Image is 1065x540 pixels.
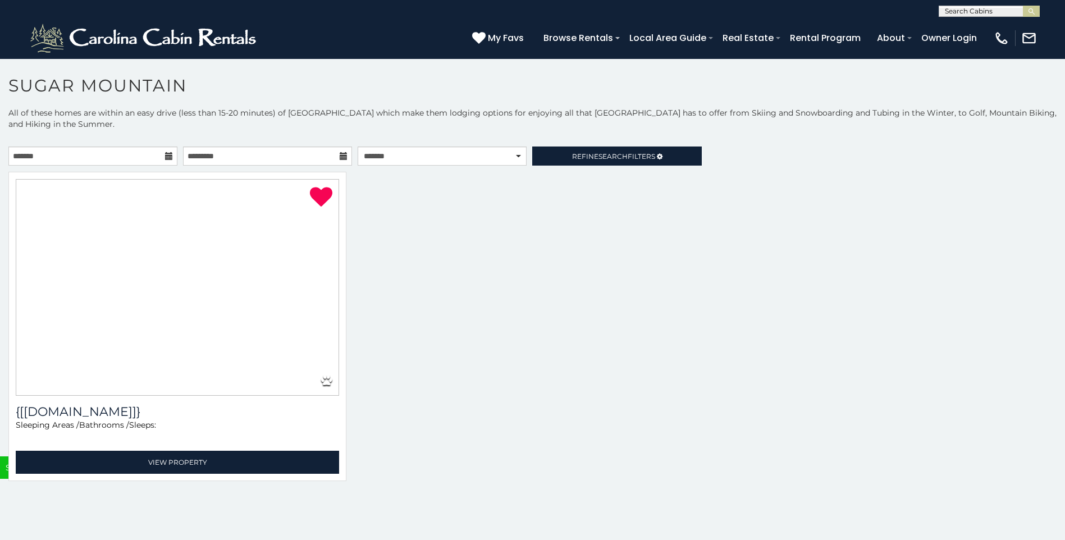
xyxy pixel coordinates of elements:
[717,28,779,48] a: Real Estate
[488,31,524,45] span: My Favs
[784,28,866,48] a: Rental Program
[532,147,701,166] a: RefineSearchFilters
[624,28,712,48] a: Local Area Guide
[16,404,339,419] h3: {[getUnitName(property)]}
[572,152,655,161] span: Refine Filters
[16,419,339,448] div: Sleeping Areas / Bathrooms / Sleeps:
[472,31,527,45] a: My Favs
[994,30,1009,46] img: phone-regular-white.png
[598,152,628,161] span: Search
[538,28,619,48] a: Browse Rentals
[16,451,339,474] a: View Property
[916,28,982,48] a: Owner Login
[310,186,332,209] a: Remove from favorites
[871,28,911,48] a: About
[28,21,261,55] img: White-1-2.png
[1021,30,1037,46] img: mail-regular-white.png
